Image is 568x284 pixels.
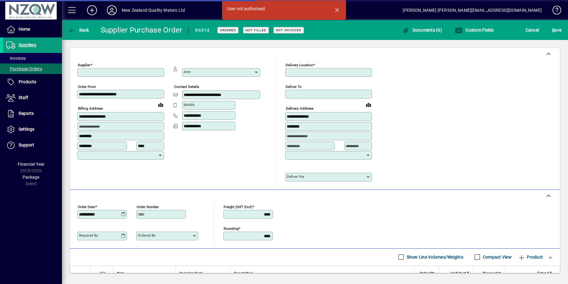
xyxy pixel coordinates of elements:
div: Supplier Purchase Order [101,25,182,35]
span: Extend $ [537,270,552,277]
span: Unit Cost $ [451,270,469,277]
mat-label: Attn [184,70,190,74]
span: Discount % [483,270,501,277]
span: Support [19,142,34,147]
a: Support [3,138,62,153]
mat-label: Freight (GST excl) [224,204,252,209]
span: Ordered [220,28,236,32]
span: Reports [19,111,34,116]
span: Home [19,27,30,32]
span: Order Qty [420,270,435,277]
button: Documents (0) [400,24,443,36]
mat-label: Order date [78,204,95,209]
a: View on map [156,100,166,110]
span: Not Invoiced [276,28,301,32]
span: Financial Year [18,162,45,167]
span: Item [117,270,125,277]
span: Documents (0) [402,28,442,33]
span: Supplier Code [180,270,203,277]
a: Home [3,22,62,37]
a: Products [3,74,62,90]
button: Product [515,251,546,263]
mat-label: Mobile [184,103,194,107]
div: New Zealand Quality Waters Ltd [122,5,185,15]
button: Profile [102,5,122,16]
span: Purchase Orders [6,66,42,71]
span: Invoices [6,56,26,61]
span: Description [234,270,253,277]
span: Cancel [526,25,539,35]
span: Suppliers [19,42,36,47]
a: Reports [3,106,62,121]
button: Back [67,24,91,36]
mat-label: Deliver via [287,174,304,179]
div: [PERSON_NAME] [PERSON_NAME][EMAIL_ADDRESS][DOMAIN_NAME] [403,5,542,15]
mat-label: Deliver To [286,85,302,89]
label: Show Line Volumes/Weights [405,254,463,260]
span: Product [518,252,543,262]
span: S [552,28,554,33]
label: Compact View [482,254,512,260]
div: #6914 [195,25,209,35]
mat-label: Required by [79,233,98,238]
a: View on map [364,100,374,110]
button: Cancel [524,24,541,36]
a: Knowledge Base [548,1,560,21]
span: Not Filled [246,28,266,32]
button: Add [82,5,102,16]
mat-label: Supplier [78,63,90,67]
button: Custom Fields [453,24,496,36]
span: Staff [19,95,28,100]
a: Settings [3,122,62,137]
mat-label: Order number [137,204,159,209]
span: Products [19,79,36,84]
span: Package [23,175,39,180]
span: ave [552,25,561,35]
a: Staff [3,90,62,106]
button: Save [550,24,563,36]
mat-label: Rounding [224,226,238,230]
span: Custom Fields [455,28,494,33]
mat-label: Ordered by [138,233,155,238]
app-page-header-button: Back [62,24,96,36]
a: Invoices [3,53,62,63]
span: Settings [19,127,34,132]
a: Purchase Orders [3,63,62,74]
mat-label: Delivery Location [286,63,313,67]
mat-label: Order from [78,85,96,89]
span: Back [68,28,89,33]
